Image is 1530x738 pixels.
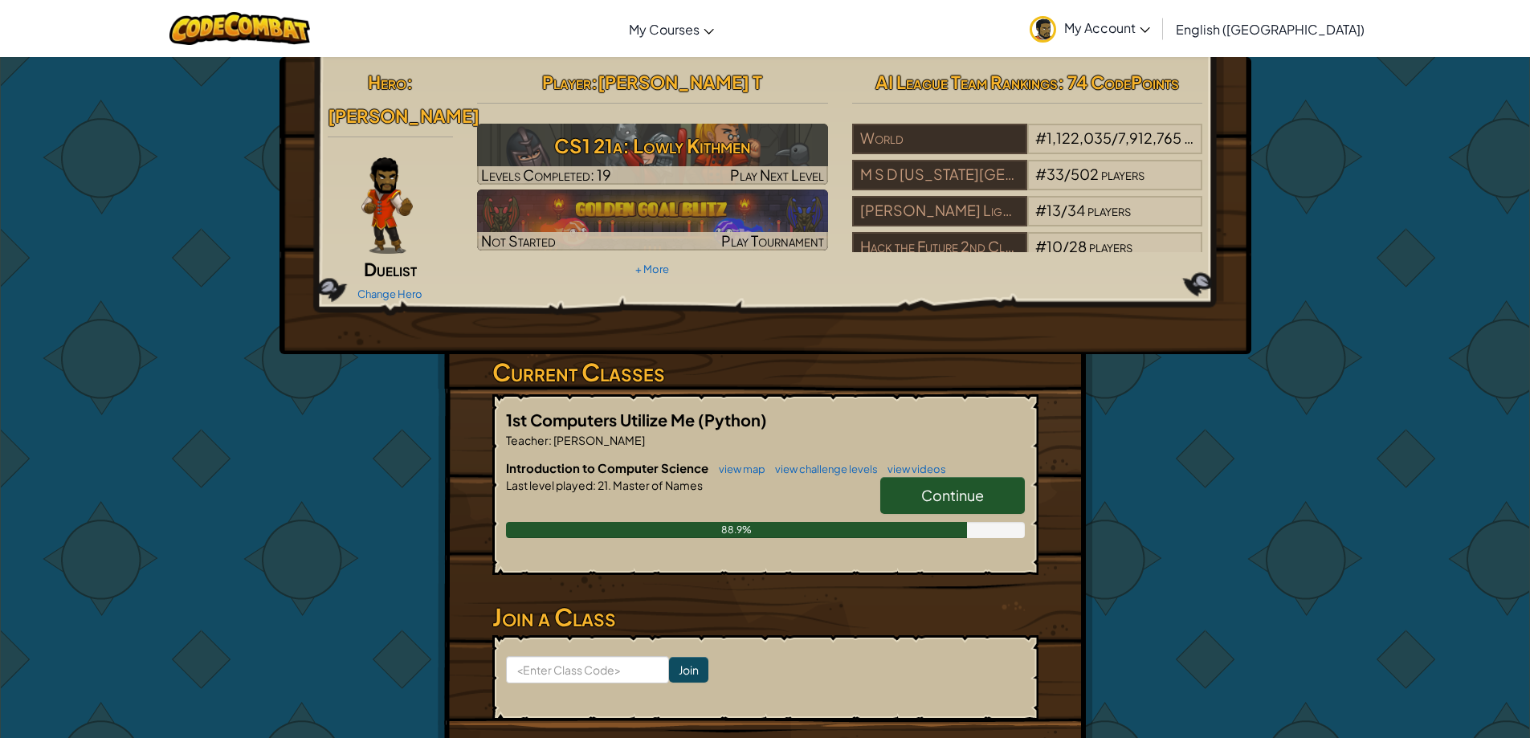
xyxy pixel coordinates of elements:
span: / [1112,128,1118,147]
span: Hero [368,71,406,93]
span: # [1035,237,1047,255]
span: 7,912,765 [1118,128,1181,147]
a: Change Hero [357,287,422,300]
img: CS1 21a: Lowly Kithmen [477,124,828,185]
a: view videos [879,463,946,475]
span: [PERSON_NAME] [328,104,479,127]
span: Play Tournament [721,231,824,250]
span: (Python) [698,410,767,430]
div: [PERSON_NAME] Light Career Center [852,196,1027,226]
span: 1st Computers Utilize Me [506,410,698,430]
input: Join [669,657,708,683]
span: : [593,478,596,492]
img: CodeCombat logo [169,12,310,45]
span: 13 [1047,201,1061,219]
span: Player [542,71,591,93]
span: 1,122,035 [1047,128,1112,147]
img: duelist-pose.png [361,157,413,254]
span: Last level played [506,478,593,492]
span: # [1035,128,1047,147]
span: : [549,433,552,447]
div: Hack the Future 2nd Class [852,232,1027,263]
a: M S D [US_STATE][GEOGRAPHIC_DATA]#33/502players [852,175,1203,194]
span: / [1064,165,1071,183]
span: Play Next Level [730,165,824,184]
input: <Enter Class Code> [506,656,669,683]
span: Master of Names [611,478,703,492]
h3: Current Classes [492,354,1038,390]
span: [PERSON_NAME] [552,433,645,447]
span: # [1035,201,1047,219]
span: Levels Completed: 19 [481,165,611,184]
span: AI League Team Rankings [875,71,1058,93]
a: Play Next Level [477,124,828,185]
span: Not Started [481,231,556,250]
span: 34 [1067,201,1085,219]
span: # [1035,165,1047,183]
a: World#1,122,035/7,912,765players [852,139,1203,157]
span: Teacher [506,433,549,447]
h3: CS1 21a: Lowly Kithmen [477,128,828,164]
span: Introduction to Computer Science [506,460,711,475]
span: : 74 CodePoints [1058,71,1179,93]
a: view challenge levels [767,463,878,475]
span: 28 [1069,237,1087,255]
h3: Join a Class [492,599,1038,635]
a: view map [711,463,765,475]
a: Not StartedPlay Tournament [477,190,828,251]
span: My Courses [629,21,700,38]
div: World [852,124,1027,154]
span: / [1061,201,1067,219]
span: Duelist [364,258,417,280]
a: English ([GEOGRAPHIC_DATA]) [1168,7,1373,51]
span: 21. [596,478,611,492]
span: : [406,71,413,93]
span: players [1101,165,1144,183]
a: + More [635,263,669,275]
span: My Account [1064,19,1150,36]
span: 33 [1047,165,1064,183]
a: My Courses [621,7,722,51]
div: M S D [US_STATE][GEOGRAPHIC_DATA] [852,160,1027,190]
img: avatar [1030,16,1056,43]
span: [PERSON_NAME] T [598,71,762,93]
span: Continue [921,486,984,504]
img: Golden Goal [477,190,828,251]
span: players [1087,201,1131,219]
span: English ([GEOGRAPHIC_DATA]) [1176,21,1365,38]
a: My Account [1022,3,1158,54]
span: 502 [1071,165,1099,183]
span: 10 [1047,237,1063,255]
span: / [1063,237,1069,255]
span: players [1089,237,1132,255]
a: [PERSON_NAME] Light Career Center#13/34players [852,211,1203,230]
span: : [591,71,598,93]
div: 88.9% [506,522,967,538]
a: Hack the Future 2nd Class#10/28players [852,247,1203,266]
